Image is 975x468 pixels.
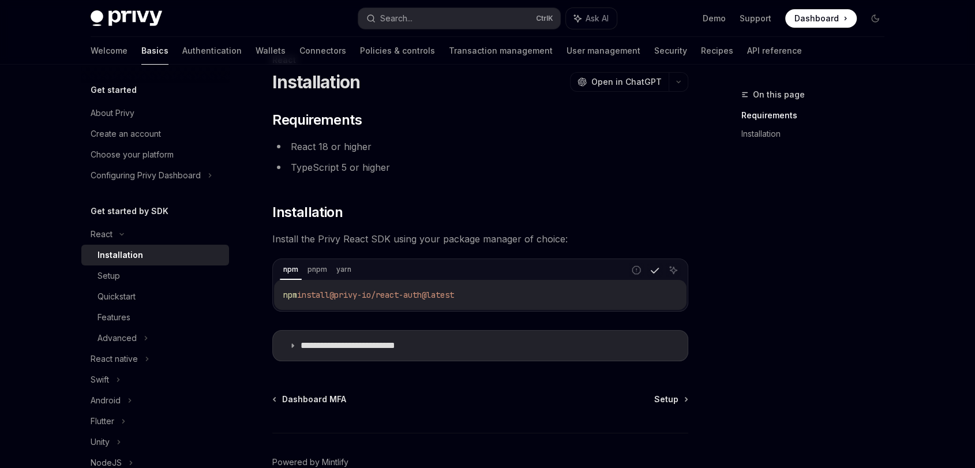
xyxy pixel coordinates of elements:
[785,9,857,28] a: Dashboard
[280,263,302,276] div: npm
[91,414,114,428] div: Flutter
[272,203,343,222] span: Installation
[629,263,644,278] button: Report incorrect code
[91,37,127,65] a: Welcome
[91,169,201,182] div: Configuring Privy Dashboard
[866,9,884,28] button: Toggle dark mode
[380,12,412,25] div: Search...
[97,248,143,262] div: Installation
[141,37,168,65] a: Basics
[81,123,229,144] a: Create an account
[647,263,662,278] button: Copy the contents from the code block
[299,37,346,65] a: Connectors
[272,111,362,129] span: Requirements
[333,263,355,276] div: yarn
[272,159,688,175] li: TypeScript 5 or higher
[566,8,617,29] button: Ask AI
[567,37,640,65] a: User management
[273,394,346,405] a: Dashboard MFA
[81,286,229,307] a: Quickstart
[91,435,110,449] div: Unity
[97,331,137,345] div: Advanced
[304,263,331,276] div: pnpm
[360,37,435,65] a: Policies & controls
[91,10,162,27] img: dark logo
[81,144,229,165] a: Choose your platform
[272,138,688,155] li: React 18 or higher
[282,394,346,405] span: Dashboard MFA
[256,37,286,65] a: Wallets
[297,290,329,300] span: install
[740,13,771,24] a: Support
[91,127,161,141] div: Create an account
[701,37,733,65] a: Recipes
[272,231,688,247] span: Install the Privy React SDK using your package manager of choice:
[536,14,553,23] span: Ctrl K
[91,352,138,366] div: React native
[666,263,681,278] button: Ask AI
[654,37,687,65] a: Security
[97,269,120,283] div: Setup
[91,204,168,218] h5: Get started by SDK
[91,148,174,162] div: Choose your platform
[81,245,229,265] a: Installation
[97,310,130,324] div: Features
[586,13,609,24] span: Ask AI
[703,13,726,24] a: Demo
[794,13,839,24] span: Dashboard
[91,373,109,387] div: Swift
[741,125,894,143] a: Installation
[753,88,805,102] span: On this page
[91,106,134,120] div: About Privy
[654,394,678,405] span: Setup
[91,83,137,97] h5: Get started
[329,290,454,300] span: @privy-io/react-auth@latest
[449,37,553,65] a: Transaction management
[97,290,136,304] div: Quickstart
[81,265,229,286] a: Setup
[591,76,662,88] span: Open in ChatGPT
[358,8,560,29] button: Search...CtrlK
[91,394,121,407] div: Android
[81,103,229,123] a: About Privy
[570,72,669,92] button: Open in ChatGPT
[741,106,894,125] a: Requirements
[81,307,229,328] a: Features
[283,290,297,300] span: npm
[272,72,360,92] h1: Installation
[272,456,348,468] a: Powered by Mintlify
[747,37,802,65] a: API reference
[91,227,112,241] div: React
[182,37,242,65] a: Authentication
[654,394,687,405] a: Setup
